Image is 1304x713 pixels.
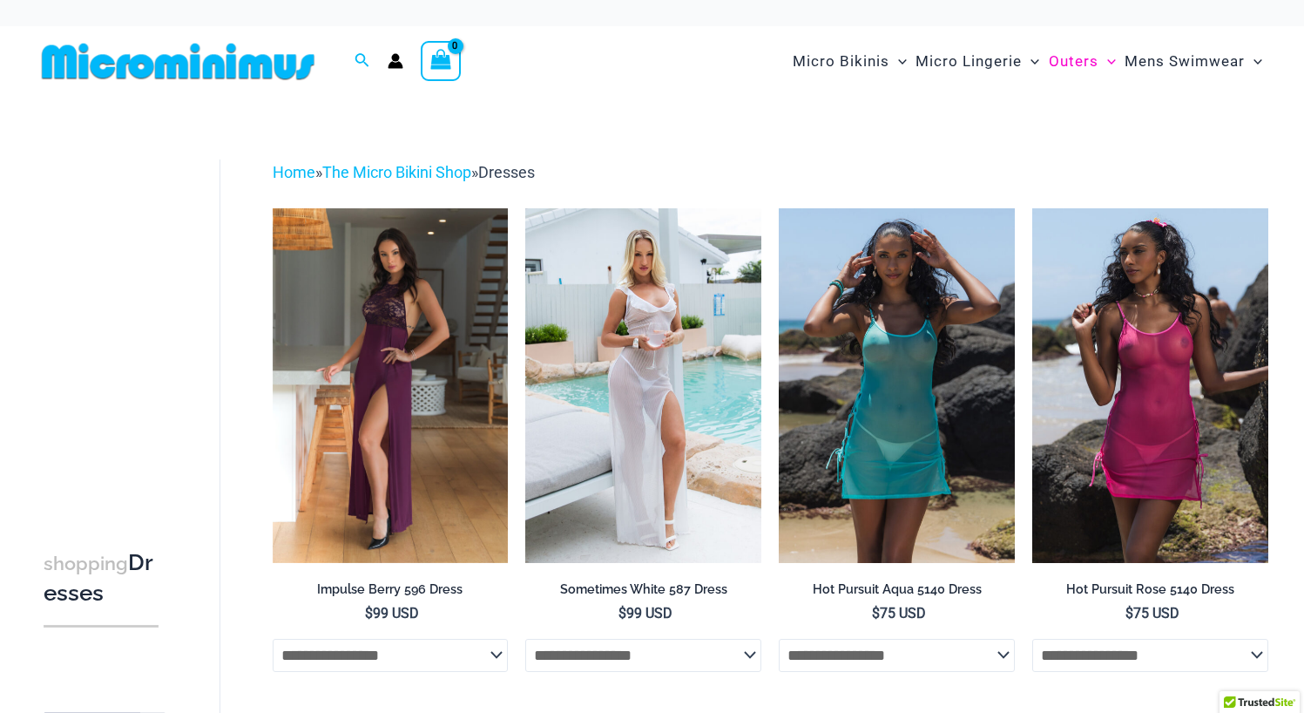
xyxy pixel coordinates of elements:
[788,35,911,88] a: Micro BikinisMenu ToggleMenu Toggle
[35,42,321,81] img: MM SHOP LOGO FLAT
[1022,39,1039,84] span: Menu Toggle
[793,39,889,84] span: Micro Bikinis
[1125,605,1133,621] span: $
[1044,35,1120,88] a: OutersMenu ToggleMenu Toggle
[779,581,1015,598] h2: Hot Pursuit Aqua 5140 Dress
[44,146,200,494] iframe: TrustedSite Certified
[322,163,471,181] a: The Micro Bikini Shop
[872,605,880,621] span: $
[1125,39,1245,84] span: Mens Swimwear
[355,51,370,72] a: Search icon link
[273,208,509,562] a: Impulse Berry 596 Dress 02Impulse Berry 596 Dress 03Impulse Berry 596 Dress 03
[1032,581,1268,604] a: Hot Pursuit Rose 5140 Dress
[1032,581,1268,598] h2: Hot Pursuit Rose 5140 Dress
[1098,39,1116,84] span: Menu Toggle
[872,605,926,621] bdi: 75 USD
[273,581,509,604] a: Impulse Berry 596 Dress
[618,605,672,621] bdi: 99 USD
[525,208,761,562] img: Sometimes White 587 Dress 08
[273,163,315,181] a: Home
[779,581,1015,604] a: Hot Pursuit Aqua 5140 Dress
[786,32,1269,91] nav: Site Navigation
[1120,35,1267,88] a: Mens SwimwearMenu ToggleMenu Toggle
[273,208,509,562] img: Impulse Berry 596 Dress 02
[1245,39,1262,84] span: Menu Toggle
[525,581,761,598] h2: Sometimes White 587 Dress
[388,53,403,69] a: Account icon link
[618,605,626,621] span: $
[779,208,1015,562] a: Hot Pursuit Aqua 5140 Dress 01Hot Pursuit Aqua 5140 Dress 06Hot Pursuit Aqua 5140 Dress 06
[1032,208,1268,562] img: Hot Pursuit Rose 5140 Dress 01
[1049,39,1098,84] span: Outers
[1125,605,1179,621] bdi: 75 USD
[525,581,761,604] a: Sometimes White 587 Dress
[421,41,461,81] a: View Shopping Cart, empty
[44,548,159,608] h3: Dresses
[44,553,128,574] span: shopping
[273,163,535,181] span: » »
[911,35,1044,88] a: Micro LingerieMenu ToggleMenu Toggle
[889,39,907,84] span: Menu Toggle
[365,605,419,621] bdi: 99 USD
[1032,208,1268,562] a: Hot Pursuit Rose 5140 Dress 01Hot Pursuit Rose 5140 Dress 12Hot Pursuit Rose 5140 Dress 12
[273,581,509,598] h2: Impulse Berry 596 Dress
[916,39,1022,84] span: Micro Lingerie
[478,163,535,181] span: Dresses
[365,605,373,621] span: $
[525,208,761,562] a: Sometimes White 587 Dress 08Sometimes White 587 Dress 09Sometimes White 587 Dress 09
[779,208,1015,562] img: Hot Pursuit Aqua 5140 Dress 01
